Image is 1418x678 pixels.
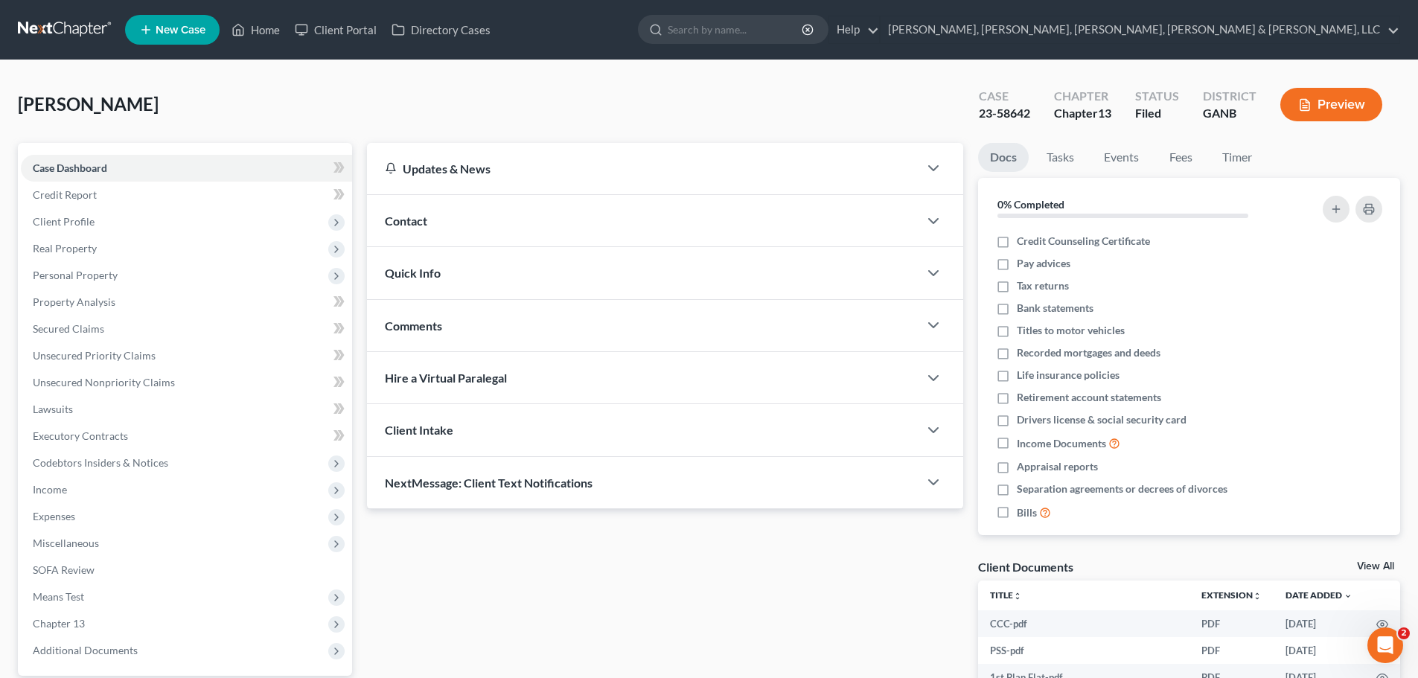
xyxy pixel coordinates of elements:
span: Quick Info [385,266,441,280]
span: Contact [385,214,427,228]
span: Unsecured Priority Claims [33,349,156,362]
span: Separation agreements or decrees of divorces [1017,482,1227,496]
td: [DATE] [1274,610,1364,637]
span: Life insurance policies [1017,368,1120,383]
a: Home [224,16,287,43]
a: [PERSON_NAME], [PERSON_NAME], [PERSON_NAME], [PERSON_NAME] & [PERSON_NAME], LLC [881,16,1399,43]
span: Retirement account statements [1017,390,1161,405]
a: Date Added expand_more [1286,589,1352,601]
i: expand_more [1344,592,1352,601]
span: Client Intake [385,423,453,437]
a: Extensionunfold_more [1201,589,1262,601]
span: Pay advices [1017,256,1070,271]
span: Chapter 13 [33,617,85,630]
a: Lawsuits [21,396,352,423]
span: Income Documents [1017,436,1106,451]
div: District [1203,88,1256,105]
td: PDF [1189,610,1274,637]
a: Help [829,16,879,43]
span: Secured Claims [33,322,104,335]
span: Hire a Virtual Paralegal [385,371,507,385]
td: PDF [1189,637,1274,664]
a: Client Portal [287,16,384,43]
strong: 0% Completed [997,198,1064,211]
button: Preview [1280,88,1382,121]
span: Credit Report [33,188,97,201]
span: 13 [1098,106,1111,120]
span: Drivers license & social security card [1017,412,1187,427]
span: Tax returns [1017,278,1069,293]
td: PSS-pdf [978,637,1189,664]
td: CCC-pdf [978,610,1189,637]
span: Unsecured Nonpriority Claims [33,376,175,388]
span: Comments [385,319,442,333]
span: Client Profile [33,215,95,228]
div: Status [1135,88,1179,105]
span: Property Analysis [33,295,115,308]
span: SOFA Review [33,563,95,576]
td: [DATE] [1274,637,1364,664]
span: Personal Property [33,269,118,281]
i: unfold_more [1253,592,1262,601]
input: Search by name... [668,16,804,43]
span: Credit Counseling Certificate [1017,234,1150,249]
span: New Case [156,25,205,36]
span: Titles to motor vehicles [1017,323,1125,338]
a: Unsecured Priority Claims [21,342,352,369]
span: Codebtors Insiders & Notices [33,456,168,469]
span: Appraisal reports [1017,459,1098,474]
a: SOFA Review [21,557,352,583]
span: Bills [1017,505,1037,520]
a: View All [1357,561,1394,572]
a: Directory Cases [384,16,498,43]
a: Titleunfold_more [990,589,1022,601]
span: Lawsuits [33,403,73,415]
span: Miscellaneous [33,537,99,549]
span: Expenses [33,510,75,522]
a: Tasks [1035,143,1086,172]
a: Property Analysis [21,289,352,316]
span: Recorded mortgages and deeds [1017,345,1160,360]
a: Fees [1157,143,1204,172]
div: Case [979,88,1030,105]
div: Filed [1135,105,1179,122]
span: 2 [1398,627,1410,639]
div: Chapter [1054,88,1111,105]
div: Updates & News [385,161,901,176]
a: Executory Contracts [21,423,352,450]
a: Docs [978,143,1029,172]
a: Unsecured Nonpriority Claims [21,369,352,396]
span: Case Dashboard [33,161,107,174]
span: Bank statements [1017,301,1093,316]
div: GANB [1203,105,1256,122]
div: Chapter [1054,105,1111,122]
a: Timer [1210,143,1264,172]
span: Income [33,483,67,496]
iframe: Intercom live chat [1367,627,1403,663]
div: Client Documents [978,559,1073,575]
a: Credit Report [21,182,352,208]
a: Events [1092,143,1151,172]
span: Executory Contracts [33,429,128,442]
span: [PERSON_NAME] [18,93,159,115]
a: Case Dashboard [21,155,352,182]
span: Means Test [33,590,84,603]
span: NextMessage: Client Text Notifications [385,476,593,490]
div: 23-58642 [979,105,1030,122]
span: Additional Documents [33,644,138,656]
span: Real Property [33,242,97,255]
a: Secured Claims [21,316,352,342]
i: unfold_more [1013,592,1022,601]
